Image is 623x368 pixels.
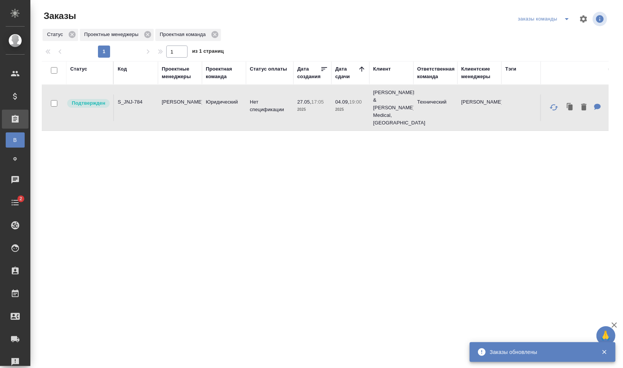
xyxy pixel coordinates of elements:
div: Статус [43,29,78,41]
p: 2025 [297,106,328,113]
p: [PERSON_NAME] & [PERSON_NAME] Medical, [GEOGRAPHIC_DATA] [373,89,410,127]
p: 2025 [335,106,366,113]
p: S_JNJ-784 [118,98,154,106]
td: [PERSON_NAME] [158,94,202,121]
div: Код [118,65,127,73]
button: Обновить [545,98,563,116]
div: Проектные менеджеры [162,65,198,80]
p: Проектные менеджеры [84,31,141,38]
div: Проектная команда [155,29,221,41]
button: Клонировать [563,100,577,115]
div: Клиент [373,65,391,73]
div: Ответственная команда [417,65,455,80]
div: Статус оплаты [250,65,287,73]
div: Дата создания [297,65,320,80]
div: Дата сдачи [335,65,358,80]
a: В [6,132,25,148]
p: Статус [47,31,66,38]
div: Статус [70,65,87,73]
p: Подтвержден [72,99,105,107]
span: 2 [15,195,27,203]
p: 17:05 [311,99,324,105]
div: Выставляет КМ после уточнения всех необходимых деталей и получения согласия клиента на запуск. С ... [66,98,109,109]
p: 27.05, [297,99,311,105]
a: Ф [6,151,25,167]
span: из 1 страниц [192,47,224,58]
span: Ф [9,155,21,163]
span: Настроить таблицу [574,10,593,28]
button: Закрыть [596,349,612,355]
div: Клиентские менеджеры [461,65,498,80]
span: Посмотреть информацию [593,12,609,26]
div: Заказы обновлены [490,348,590,356]
a: 2 [2,193,28,212]
td: Юридический [202,94,246,121]
span: 🙏 [599,328,612,344]
p: 19:00 [349,99,362,105]
span: В [9,136,21,144]
div: Проектные менеджеры [80,29,154,41]
button: Удалить [577,100,590,115]
td: [PERSON_NAME] [457,94,502,121]
td: Нет спецификации [246,94,293,121]
div: split button [516,13,574,25]
span: Заказы [42,10,76,22]
p: Проектная команда [160,31,208,38]
div: Тэги [505,65,516,73]
p: 04.09, [335,99,349,105]
button: 🙏 [596,326,615,345]
td: Технический [413,94,457,121]
div: Проектная команда [206,65,242,80]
